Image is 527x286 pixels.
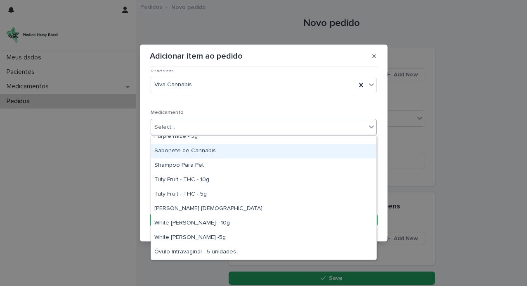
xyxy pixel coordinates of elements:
button: Save [150,213,378,227]
div: Shampoo Para Pet [151,158,376,173]
span: Viva Cannabis [154,80,192,89]
div: Tuty Fruit - THC - 10g [151,173,376,187]
div: Tuty Fruit - THC - 5g [151,187,376,202]
div: White Windom -5g [151,231,376,245]
div: Óvulo Intravaginal - 5 unidades [151,245,376,260]
div: Select... [154,123,175,132]
span: Empresas [151,68,174,73]
div: Sabonete de Cannabis [151,144,376,158]
span: Medicamento [151,110,184,115]
div: Vela Aromática [151,202,376,216]
div: Purple haze - 5g [151,130,376,144]
div: White Windom - 10g [151,216,376,231]
p: Adicionar item ao pedido [150,51,243,61]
